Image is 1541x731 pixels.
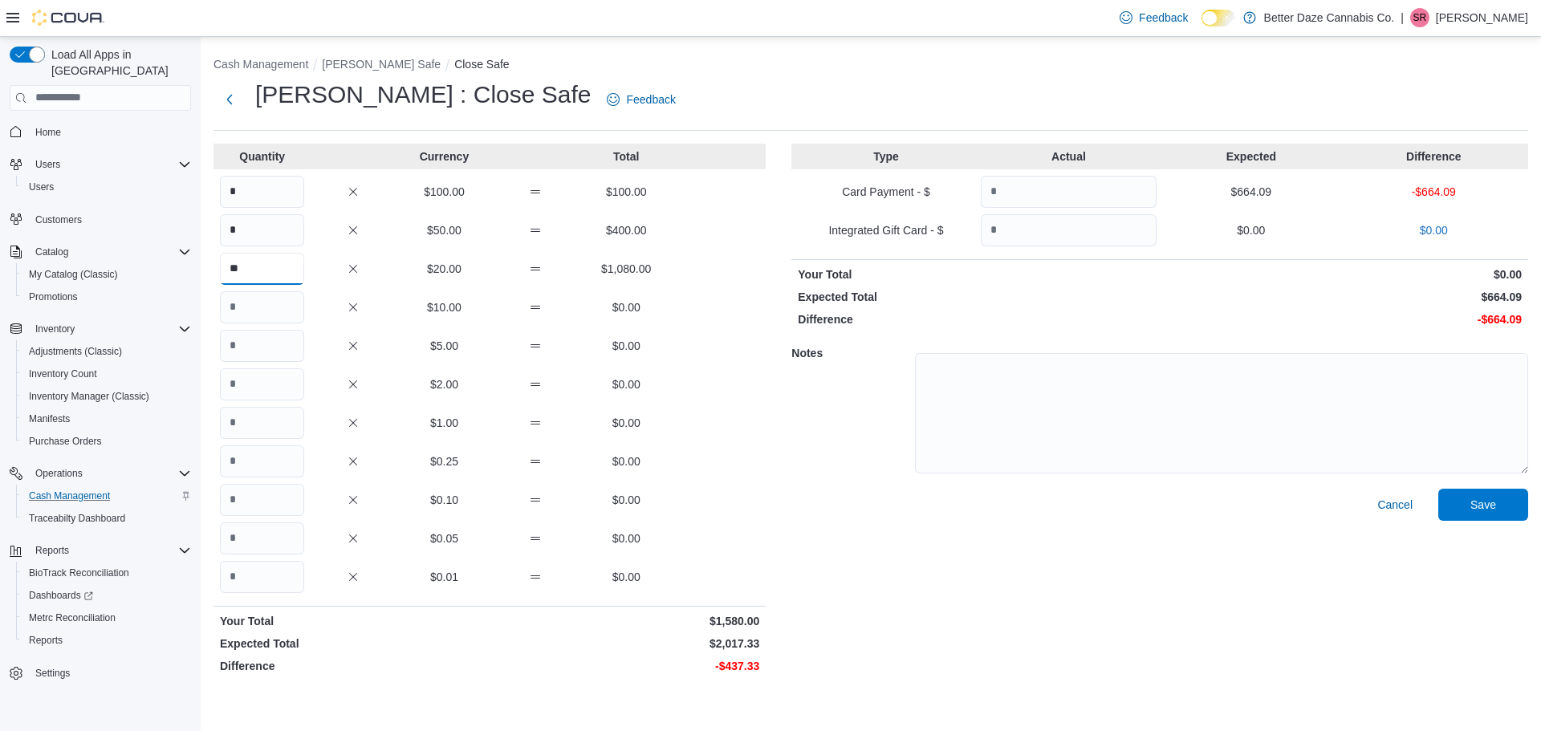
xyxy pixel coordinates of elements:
[1346,148,1522,164] p: Difference
[981,176,1157,208] input: Quantity
[402,453,486,469] p: $0.25
[220,176,304,208] input: Quantity
[220,407,304,439] input: Quantity
[29,664,76,683] a: Settings
[16,408,197,430] button: Manifests
[220,148,304,164] p: Quantity
[1436,8,1528,27] p: [PERSON_NAME]
[22,563,191,583] span: BioTrack Reconciliation
[22,486,191,506] span: Cash Management
[220,253,304,285] input: Quantity
[584,453,669,469] p: $0.00
[29,368,97,380] span: Inventory Count
[493,658,759,674] p: -$437.33
[22,177,191,197] span: Users
[29,512,125,525] span: Traceabilty Dashboard
[35,323,75,335] span: Inventory
[1163,222,1339,238] p: $0.00
[22,287,84,307] a: Promotions
[22,342,128,361] a: Adjustments (Classic)
[29,209,191,229] span: Customers
[3,241,197,263] button: Catalog
[29,319,191,339] span: Inventory
[981,148,1157,164] p: Actual
[29,242,75,262] button: Catalog
[1163,266,1522,282] p: $0.00
[220,368,304,400] input: Quantity
[213,56,1528,75] nav: An example of EuiBreadcrumbs
[16,263,197,286] button: My Catalog (Classic)
[16,562,197,584] button: BioTrack Reconciliation
[16,485,197,507] button: Cash Management
[29,634,63,647] span: Reports
[1113,2,1194,34] a: Feedback
[22,364,191,384] span: Inventory Count
[402,530,486,546] p: $0.05
[16,286,197,308] button: Promotions
[220,636,486,652] p: Expected Total
[402,338,486,354] p: $5.00
[798,148,974,164] p: Type
[16,607,197,629] button: Metrc Reconciliation
[29,155,191,174] span: Users
[22,586,100,605] a: Dashboards
[454,58,509,71] button: Close Safe
[1163,184,1339,200] p: $664.09
[402,415,486,431] p: $1.00
[3,318,197,340] button: Inventory
[22,608,191,627] span: Metrc Reconciliation
[29,210,88,229] a: Customers
[1163,148,1339,164] p: Expected
[10,114,191,727] nav: Complex example
[3,208,197,231] button: Customers
[29,412,70,425] span: Manifests
[3,539,197,562] button: Reports
[493,636,759,652] p: $2,017.33
[1346,184,1522,200] p: -$664.09
[29,464,89,483] button: Operations
[220,658,486,674] p: Difference
[29,589,93,602] span: Dashboards
[402,299,486,315] p: $10.00
[255,79,591,111] h1: [PERSON_NAME] : Close Safe
[220,291,304,323] input: Quantity
[16,385,197,408] button: Inventory Manager (Classic)
[584,184,669,200] p: $100.00
[22,509,132,528] a: Traceabilty Dashboard
[1346,222,1522,238] p: $0.00
[402,184,486,200] p: $100.00
[29,242,191,262] span: Catalog
[1371,489,1419,521] button: Cancel
[22,608,122,627] a: Metrc Reconciliation
[791,337,912,369] h5: Notes
[22,509,191,528] span: Traceabilty Dashboard
[3,120,197,144] button: Home
[402,222,486,238] p: $50.00
[220,445,304,477] input: Quantity
[29,345,122,358] span: Adjustments (Classic)
[584,299,669,315] p: $0.00
[402,261,486,277] p: $20.00
[29,155,67,174] button: Users
[584,222,669,238] p: $400.00
[3,661,197,684] button: Settings
[35,544,69,557] span: Reports
[798,311,1157,327] p: Difference
[220,214,304,246] input: Quantity
[798,222,974,238] p: Integrated Gift Card - $
[1470,497,1496,513] span: Save
[626,91,675,108] span: Feedback
[1413,8,1427,27] span: SR
[29,290,78,303] span: Promotions
[35,126,61,139] span: Home
[29,435,102,448] span: Purchase Orders
[22,364,104,384] a: Inventory Count
[29,390,149,403] span: Inventory Manager (Classic)
[45,47,191,79] span: Load All Apps in [GEOGRAPHIC_DATA]
[22,586,191,605] span: Dashboards
[981,214,1157,246] input: Quantity
[29,123,67,142] a: Home
[16,584,197,607] a: Dashboards
[16,176,197,198] button: Users
[1201,26,1202,27] span: Dark Mode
